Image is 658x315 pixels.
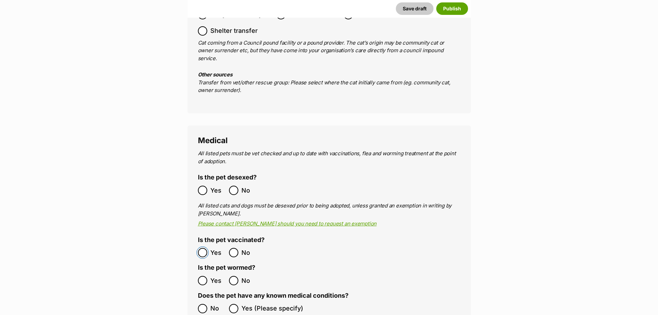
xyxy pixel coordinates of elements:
[198,150,460,165] p: All listed pets must be vet checked and up to date with vaccinations, flea and worming treatment ...
[241,304,303,313] span: Yes (Please specify)
[198,220,377,227] a: Please contact [PERSON_NAME] should you need to request an exemption
[210,186,226,195] span: Yes
[396,2,433,15] button: Save draft
[198,71,232,78] b: Other sources
[198,39,460,63] p: Cat coming from a Council pound facility or a pound provider. The cat’s origin may be community c...
[198,174,257,181] label: Is the pet desexed?
[241,248,257,257] span: No
[210,304,226,313] span: No
[198,71,460,94] p: Transfer from vet/other rescue group: Please select where the cat initially came from (eg. commun...
[436,2,468,15] button: Publish
[210,276,226,285] span: Yes
[198,136,228,145] span: Medical
[210,26,258,36] span: Shelter transfer
[198,237,265,244] label: Is the pet vaccinated?
[241,276,257,285] span: No
[198,264,255,271] label: Is the pet wormed?
[241,186,257,195] span: No
[198,202,460,217] p: All listed cats and dogs must be desexed prior to being adopted, unless granted an exemption in w...
[198,292,349,299] label: Does the pet have any known medical conditions?
[210,248,226,257] span: Yes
